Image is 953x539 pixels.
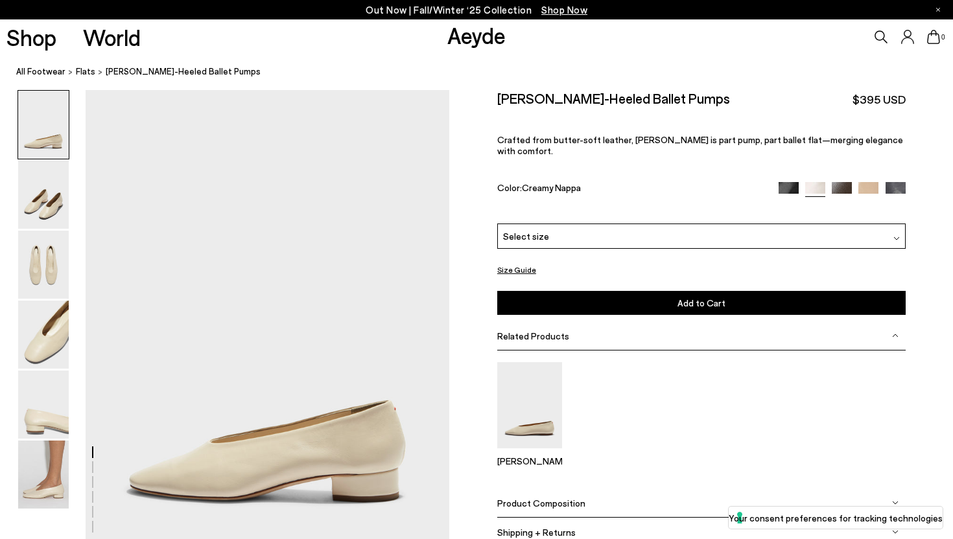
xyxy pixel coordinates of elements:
span: $395 USD [853,91,906,108]
p: [PERSON_NAME] [497,455,562,466]
p: Out Now | Fall/Winter ‘25 Collection [366,2,587,18]
span: Crafted from butter-soft leather, [PERSON_NAME] is part pump, part ballet flat—merging elegance w... [497,134,903,156]
img: Kirsten Ballet Flats [497,362,562,448]
nav: breadcrumb [16,54,953,90]
button: Your consent preferences for tracking technologies [729,507,943,529]
img: Delia Low-Heeled Ballet Pumps - Image 1 [18,91,69,159]
span: Navigate to /collections/new-in [541,4,587,16]
span: [PERSON_NAME]-Heeled Ballet Pumps [106,65,261,78]
a: Shop [6,26,56,49]
span: flats [76,66,95,76]
img: Delia Low-Heeled Ballet Pumps - Image 4 [18,301,69,369]
span: Creamy Nappa [522,182,581,193]
span: Product Composition [497,498,585,509]
span: 0 [940,34,947,41]
img: Delia Low-Heeled Ballet Pumps - Image 6 [18,441,69,509]
label: Your consent preferences for tracking technologies [729,511,943,525]
a: World [83,26,141,49]
a: Aeyde [447,21,506,49]
img: Delia Low-Heeled Ballet Pumps - Image 3 [18,231,69,299]
a: flats [76,65,95,78]
a: Kirsten Ballet Flats [PERSON_NAME] [497,439,562,466]
img: svg%3E [892,499,899,506]
a: 0 [927,30,940,44]
span: Related Products [497,330,569,341]
div: Color: [497,182,766,197]
h2: [PERSON_NAME]-Heeled Ballet Pumps [497,90,730,106]
img: Delia Low-Heeled Ballet Pumps - Image 5 [18,371,69,439]
img: svg%3E [892,529,899,535]
img: svg%3E [892,332,899,339]
button: Add to Cart [497,291,906,315]
span: Add to Cart [677,297,725,308]
span: Select size [503,229,549,243]
span: Shipping + Returns [497,527,576,538]
img: svg%3E [893,235,900,242]
img: Delia Low-Heeled Ballet Pumps - Image 2 [18,161,69,229]
a: All Footwear [16,65,65,78]
button: Size Guide [497,262,536,278]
